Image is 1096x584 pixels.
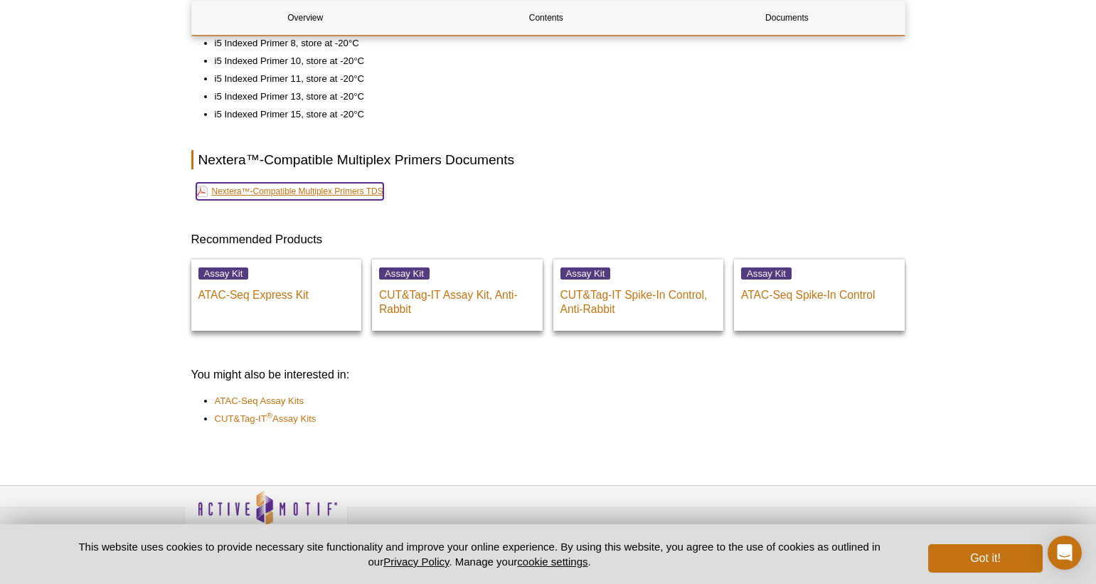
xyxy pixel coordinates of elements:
[191,231,905,248] h3: Recommended Products
[355,523,410,544] a: Privacy Policy
[191,366,905,383] h3: You might also be interested in:
[191,150,905,169] h2: Nextera™-Compatible Multiplex Primers Documents
[560,281,717,317] p: CUT&Tag-IT Spike-In Control, Anti-Rabbit
[741,281,898,302] p: ATAC-Seq Spike-In Control
[753,511,860,542] table: Click to Verify - This site chose Symantec SSL for secure e-commerce and confidential communicati...
[196,183,383,200] a: Nextera™-Compatible Multiplex Primers TDS
[215,90,891,104] li: i5 Indexed Primer 13, store at -20°C
[215,107,891,122] li: i5 Indexed Primer 15, store at -20°C
[215,36,891,51] li: i5 Indexed Primer 8, store at -20°C
[215,412,316,426] a: CUT&Tag-IT®Assay Kits
[198,281,355,302] p: ATAC-Seq Express Kit
[215,54,891,68] li: i5 Indexed Primer 10, store at -20°C
[560,267,611,280] span: Assay Kit
[734,259,905,331] a: Assay Kit ATAC-Seq Spike-In Control
[432,1,659,35] a: Contents
[184,486,348,543] img: Active Motif,
[192,1,419,35] a: Overview
[517,556,587,568] button: cookie settings
[215,394,304,408] a: ATAC-Seq Assay Kits
[267,411,272,420] sup: ®
[674,1,900,35] a: Documents
[1048,536,1082,570] div: Open Intercom Messenger
[383,556,449,568] a: Privacy Policy
[553,259,724,331] a: Assay Kit CUT&Tag-IT Spike-In Control, Anti-Rabbit
[191,259,362,331] a: Assay Kit ATAC-Seq Express Kit
[215,72,891,86] li: i5 Indexed Primer 11, store at -20°C
[741,267,792,280] span: Assay Kit
[379,267,430,280] span: Assay Kit
[54,539,905,569] p: This website uses cookies to provide necessary site functionality and improve your online experie...
[198,267,249,280] span: Assay Kit
[372,259,543,331] a: Assay Kit CUT&Tag-IT Assay Kit, Anti-Rabbit
[379,281,536,317] p: CUT&Tag-IT Assay Kit, Anti-Rabbit
[928,544,1042,573] button: Got it!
